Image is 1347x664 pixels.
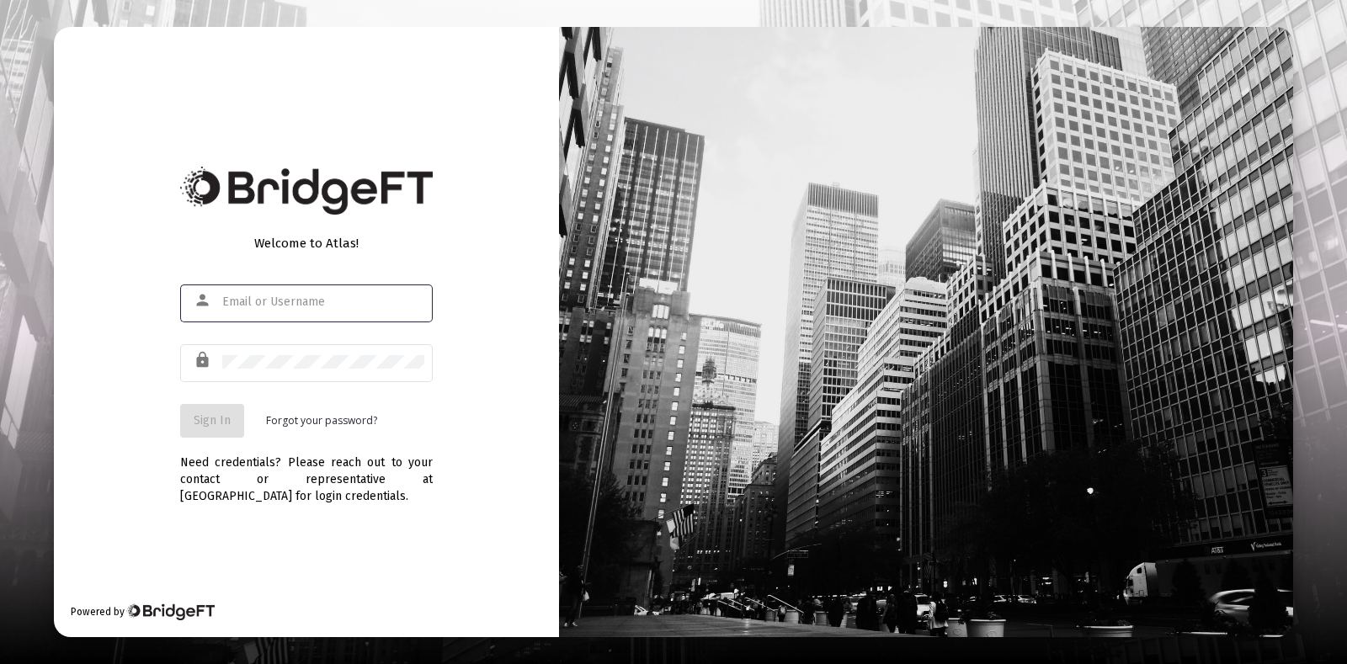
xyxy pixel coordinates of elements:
[180,235,433,252] div: Welcome to Atlas!
[126,603,215,620] img: Bridge Financial Technology Logo
[194,290,214,311] mat-icon: person
[180,167,433,215] img: Bridge Financial Technology Logo
[71,603,215,620] div: Powered by
[266,412,377,429] a: Forgot your password?
[194,413,231,428] span: Sign In
[180,404,244,438] button: Sign In
[222,295,424,309] input: Email or Username
[180,438,433,505] div: Need credentials? Please reach out to your contact or representative at [GEOGRAPHIC_DATA] for log...
[194,350,214,370] mat-icon: lock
